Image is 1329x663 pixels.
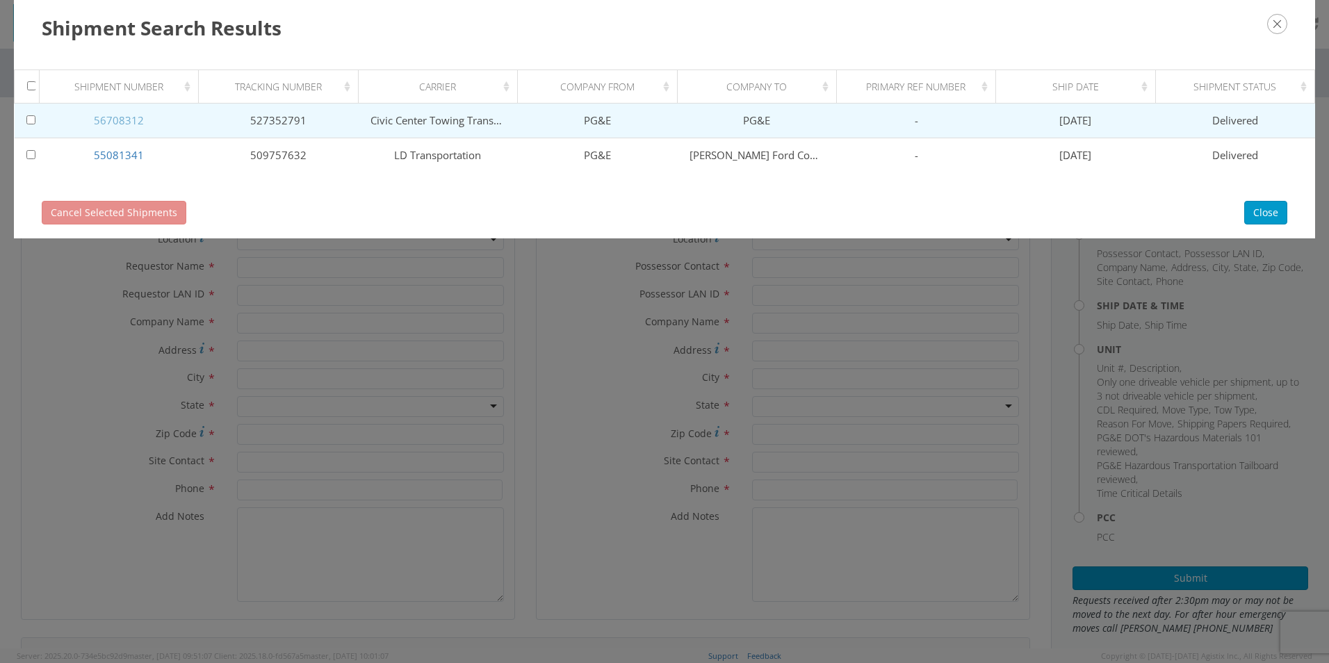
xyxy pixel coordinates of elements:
[51,206,177,219] span: Cancel Selected Shipments
[42,201,186,224] button: Cancel Selected Shipments
[199,138,358,173] td: 509757632
[94,113,144,127] a: 56708312
[1059,148,1091,162] span: [DATE]
[1009,80,1151,94] div: Ship Date
[518,104,677,138] td: PG&E
[1168,80,1310,94] div: Shipment Status
[1212,148,1258,162] span: Delivered
[836,104,995,138] td: -
[94,148,144,162] a: 55081341
[370,80,513,94] div: Carrier
[358,138,517,173] td: LD Transportation
[1212,113,1258,127] span: Delivered
[1059,113,1091,127] span: [DATE]
[836,138,995,173] td: -
[849,80,991,94] div: Primary Ref Number
[530,80,673,94] div: Company From
[1244,201,1287,224] button: Close
[52,80,195,94] div: Shipment Number
[42,14,1287,42] h3: Shipment Search Results
[358,104,517,138] td: Civic Center Towing Transport and Road Service
[677,138,836,173] td: [PERSON_NAME] Ford Commercial
[518,138,677,173] td: PG&E
[199,104,358,138] td: 527352791
[211,80,354,94] div: Tracking Number
[690,80,832,94] div: Company To
[677,104,836,138] td: PG&E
